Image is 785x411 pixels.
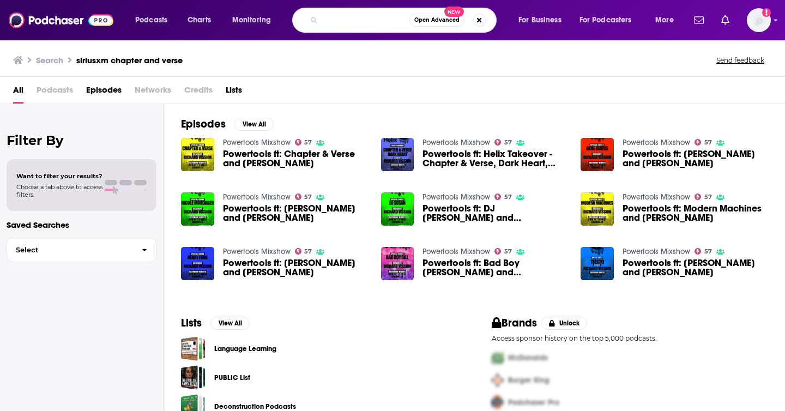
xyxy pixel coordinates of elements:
a: Episodes [86,81,122,104]
img: Powertools ft: DJ Susan and Richard Vission [381,192,414,226]
img: Powertools ft: Modern Machines and Richard Vission [581,192,614,226]
button: open menu [511,11,575,29]
img: User Profile [747,8,771,32]
span: Language Learning [181,336,206,361]
a: 57 [494,139,512,146]
a: Powertools Mixshow [623,192,690,202]
span: Powertools ft: DJ [PERSON_NAME] and [PERSON_NAME] [422,204,567,222]
a: Powertools Mixshow [223,247,291,256]
span: Powertools ft: Helix Takeover - Chapter & Verse, Dark Heart, and [PERSON_NAME] [422,149,567,168]
a: 57 [295,194,312,200]
a: 57 [695,248,712,255]
span: 57 [504,249,512,254]
a: Powertools ft: Modern Machines and Richard Vission [623,204,768,222]
a: Powertools Mixshow [422,192,490,202]
a: PUBLIC List [214,372,250,384]
a: ListsView All [181,316,250,330]
img: First Pro Logo [487,347,508,369]
span: Powertools ft: [PERSON_NAME] and [PERSON_NAME] [223,204,368,222]
a: Charts [180,11,218,29]
h2: Episodes [181,117,226,131]
a: Powertools ft: Tiesto and Richard Vission [623,258,768,277]
a: Language Learning [214,343,276,355]
span: Credits [184,81,213,104]
span: PUBLIC List [181,365,206,390]
span: Networks [135,81,171,104]
a: 57 [695,194,712,200]
a: All [13,81,23,104]
button: Select [7,238,156,262]
span: New [444,7,464,17]
a: Powertools Mixshow [422,138,490,147]
button: View All [210,317,250,330]
p: Saved Searches [7,220,156,230]
span: 57 [304,140,312,145]
a: Powertools ft: DJ Susan and Richard Vission [422,204,567,222]
h2: Lists [181,316,202,330]
span: 57 [304,195,312,200]
a: Powertools Mixshow [223,138,291,147]
span: More [655,13,674,28]
a: 57 [295,139,312,146]
span: Want to filter your results? [16,172,102,180]
button: Unlock [541,317,588,330]
button: open menu [128,11,182,29]
input: Search podcasts, credits, & more... [322,11,409,29]
span: Podcasts [135,13,167,28]
button: View All [234,118,274,131]
span: 57 [304,249,312,254]
img: Powertools ft: Chapter & Verse and Richard Vission [181,138,214,171]
button: Open AdvancedNew [409,14,464,27]
span: Podchaser Pro [508,398,559,407]
span: Monitoring [232,13,271,28]
a: Powertools ft: Nicole Moudaber and Richard Vission [223,204,368,222]
span: 57 [504,195,512,200]
a: Powertools ft: Helix Takeover - Chapter & Verse, Dark Heart, and Richard Vission [422,149,567,168]
a: Powertools Mixshow [422,247,490,256]
svg: Add a profile image [762,8,771,17]
a: 57 [295,248,312,255]
a: Powertools ft: Bad Boy Bill and Richard Vission [381,247,414,280]
a: 57 [494,248,512,255]
span: Powertools ft: Chapter & Verse and [PERSON_NAME] [223,149,368,168]
img: Powertools ft: Tiesto and Richard Vission [581,247,614,280]
h3: siriusxm chapter and verse [76,55,183,65]
img: Powertools ft: Helix Takeover - Chapter & Verse, Dark Heart, and Richard Vission [381,138,414,171]
button: open menu [572,11,648,29]
img: Powertools ft: Nicole Moudaber and Richard Vission [181,192,214,226]
a: Powertools ft: Chapter & Verse and Richard Vission [223,149,368,168]
a: Powertools ft: Bad Boy Bill and Richard Vission [422,258,567,277]
span: 57 [704,249,712,254]
span: Powertools ft: Bad Boy [PERSON_NAME] and [PERSON_NAME] [422,258,567,277]
a: Powertools ft: Gene Farris and Richard Vission [581,138,614,171]
span: McDonalds [508,353,548,362]
span: Powertools ft: [PERSON_NAME] and [PERSON_NAME] [623,258,768,277]
span: 57 [704,140,712,145]
img: Podchaser - Follow, Share and Rate Podcasts [9,10,113,31]
button: open menu [648,11,687,29]
a: Powertools Mixshow [623,247,690,256]
a: Powertools Mixshow [623,138,690,147]
span: For Podcasters [579,13,632,28]
span: Choose a tab above to access filters. [16,183,102,198]
h2: Brands [492,316,537,330]
a: 57 [695,139,712,146]
img: Powertools ft: Henry Fong and Richard Vission [181,247,214,280]
span: 57 [504,140,512,145]
span: Lists [226,81,242,104]
span: Powertools ft: [PERSON_NAME] and [PERSON_NAME] [623,149,768,168]
p: Access sponsor history on the top 5,000 podcasts. [492,334,768,342]
a: 57 [494,194,512,200]
span: Logged in as mkercher [747,8,771,32]
button: Send feedback [713,56,768,65]
a: Show notifications dropdown [717,11,734,29]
